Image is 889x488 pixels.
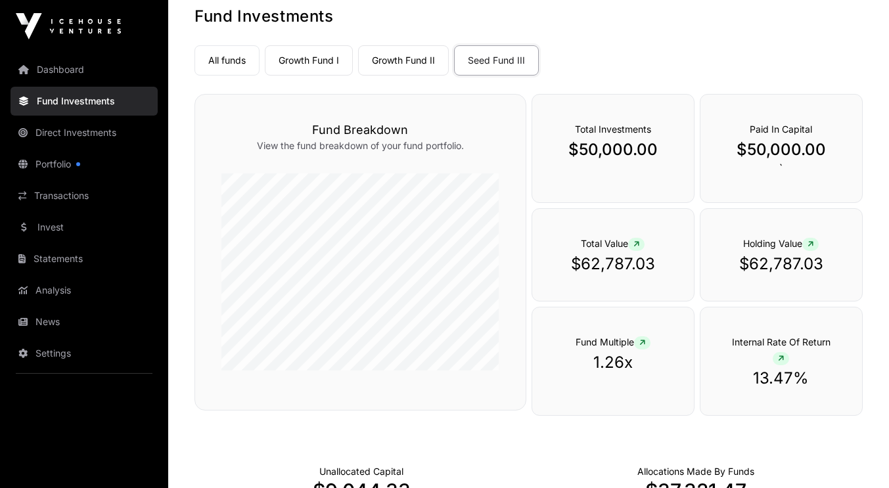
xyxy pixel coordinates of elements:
span: Holding Value [743,238,819,249]
p: 13.47% [727,368,836,389]
h3: Fund Breakdown [221,121,499,139]
p: $50,000.00 [558,139,668,160]
span: Total Value [581,238,645,249]
a: Transactions [11,181,158,210]
img: Icehouse Ventures Logo [16,13,121,39]
p: Capital Deployed Into Companies [637,465,754,478]
a: Direct Investments [11,118,158,147]
p: 1.26x [558,352,668,373]
a: Seed Fund III [454,45,539,76]
a: Analysis [11,276,158,305]
span: Fund Multiple [576,336,650,347]
a: Statements [11,244,158,273]
a: Growth Fund II [358,45,449,76]
a: All funds [194,45,260,76]
span: Total Investments [575,123,651,135]
p: $62,787.03 [558,254,668,275]
p: Cash not yet allocated [319,465,403,478]
span: Paid In Capital [750,123,812,135]
a: Fund Investments [11,87,158,116]
iframe: Chat Widget [823,425,889,488]
h1: Fund Investments [194,6,863,27]
a: Dashboard [11,55,158,84]
a: Invest [11,213,158,242]
div: ` [700,94,863,203]
a: News [11,307,158,336]
a: Growth Fund I [265,45,353,76]
a: Settings [11,339,158,368]
a: Portfolio [11,150,158,179]
span: Internal Rate Of Return [732,336,831,363]
p: View the fund breakdown of your fund portfolio. [221,139,499,152]
p: $50,000.00 [727,139,836,160]
p: $62,787.03 [727,254,836,275]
